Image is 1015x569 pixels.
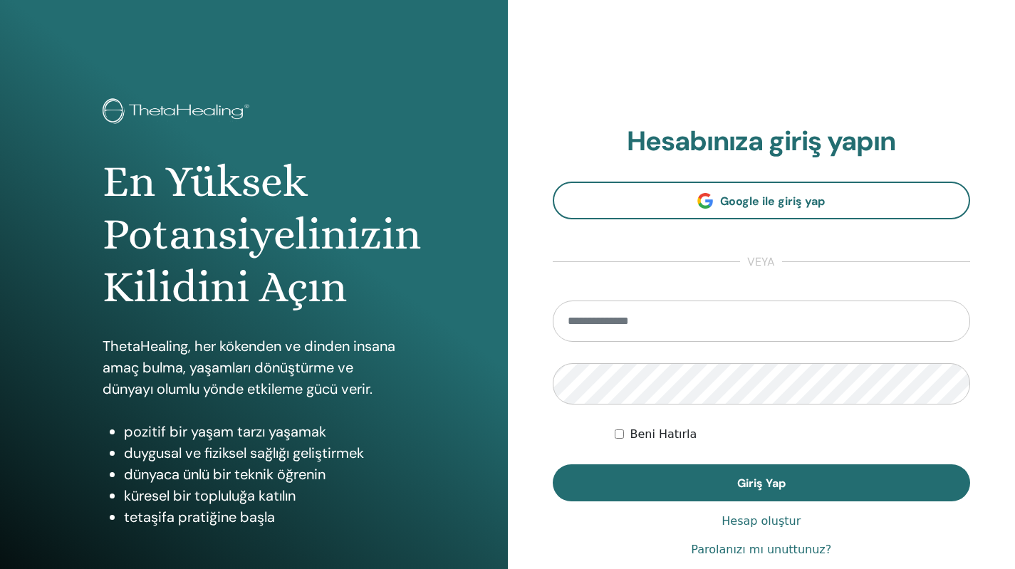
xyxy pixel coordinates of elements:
[737,476,786,491] span: Giriş Yap
[124,464,405,485] li: dünyaca ünlü bir teknik öğrenin
[103,155,405,314] h1: En Yüksek Potansiyelinizin Kilidini Açın
[615,426,970,443] div: Keep me authenticated indefinitely or until I manually logout
[553,464,971,501] button: Giriş Yap
[103,335,405,400] p: ThetaHealing, her kökenden ve dinden insana amaç bulma, yaşamları dönüştürme ve dünyayı olumlu yö...
[124,442,405,464] li: duygusal ve fiziksel sağlığı geliştirmek
[720,194,825,209] span: Google ile giriş yap
[553,125,971,158] h2: Hesabınıza giriş yapın
[691,541,831,558] a: Parolanızı mı unuttunuz?
[553,182,971,219] a: Google ile giriş yap
[124,421,405,442] li: pozitif bir yaşam tarzı yaşamak
[124,506,405,528] li: tetaşifa pratiğine başla
[124,485,405,506] li: küresel bir topluluğa katılın
[740,254,782,271] span: veya
[722,513,801,530] a: Hesap oluştur
[630,426,697,443] label: Beni Hatırla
